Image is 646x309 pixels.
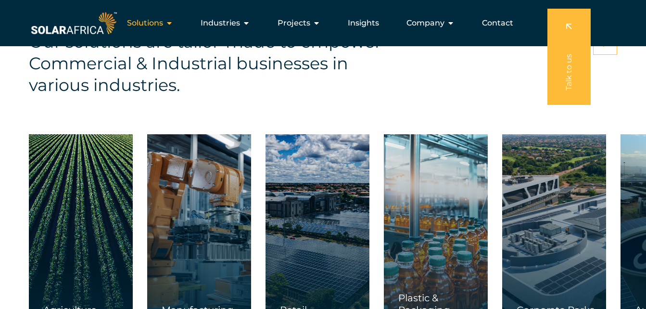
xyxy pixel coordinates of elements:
nav: Menu [119,13,521,33]
span: Industries [201,17,240,29]
span: Company [406,17,444,29]
span: Solutions [127,17,163,29]
a: Contact [482,17,513,29]
div: Menu Toggle [119,13,521,33]
a: Insights [348,17,379,29]
h4: Our solutions are tailor-made to empower Commercial & Industrial businesses in various industries. [29,31,390,96]
span: Projects [278,17,310,29]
